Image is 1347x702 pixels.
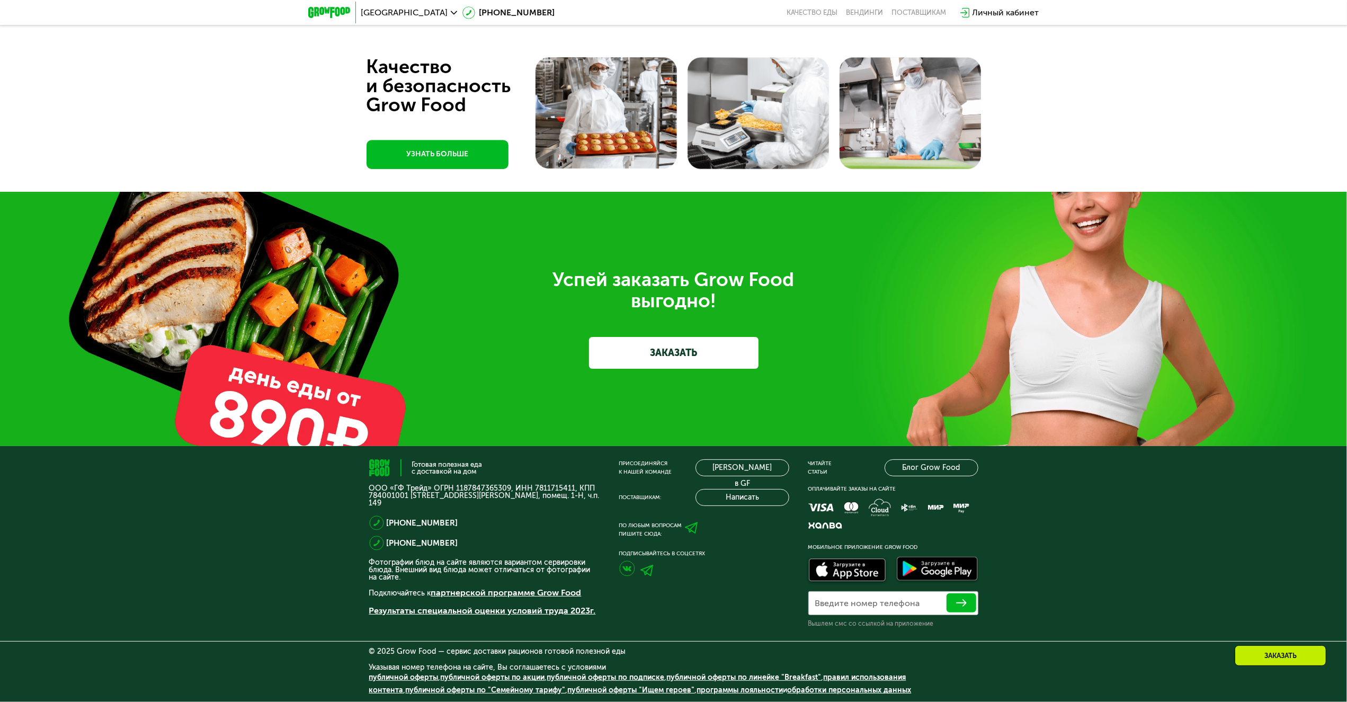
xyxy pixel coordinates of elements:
div: Мобильное приложение Grow Food [808,543,978,552]
p: Фотографии блюд на сайте являются вариантом сервировки блюда. Внешний вид блюда может отличаться ... [369,559,600,581]
a: [PHONE_NUMBER] [387,537,458,549]
a: обработки персональных данных [788,686,912,695]
a: [PERSON_NAME] в GF [695,459,789,476]
a: партнерской программе Grow Food [431,588,582,598]
a: программы лояльности [697,686,783,695]
a: публичной оферты по акции [441,673,545,682]
div: © 2025 Grow Food — сервис доставки рационов готовой полезной еды [369,648,978,655]
a: публичной оферты по подписке [547,673,665,682]
a: публичной оферты [369,673,439,682]
div: Вышлем смс со ссылкой на приложение [808,619,978,628]
div: Успей заказать Grow Food выгодно! [377,269,970,312]
div: Подписывайтесь в соцсетях [619,549,789,558]
button: Написать [695,489,789,506]
a: Результаты специальной оценки условий труда 2023г. [369,606,596,616]
div: Личный кабинет [973,6,1039,19]
div: Присоединяйся к нашей команде [619,459,672,476]
a: Блог Grow Food [885,459,978,476]
div: поставщикам [892,8,947,17]
a: публичной оферты "Ищем героев" [568,686,695,695]
a: [PHONE_NUMBER] [462,6,555,19]
a: ЗАКАЗАТЬ [589,337,759,369]
div: Заказать [1235,645,1326,666]
img: Доступно в Google Play [894,555,981,585]
label: Введите номер телефона [815,600,920,606]
p: Подключайтесь к [369,587,600,599]
a: публичной оферты по линейке "Breakfast" [667,673,822,682]
div: Поставщикам: [619,493,662,502]
p: ООО «ГФ Трейд» ОГРН 1187847365309, ИНН 7811715411, КПП 784001001 [STREET_ADDRESS][PERSON_NAME], п... [369,485,600,507]
a: Вендинги [846,8,884,17]
div: По любым вопросам пишите сюда: [619,521,682,538]
div: Указывая номер телефона на сайте, Вы соглашаетесь с условиями [369,664,978,702]
div: Качество и безопасность Grow Food [367,57,550,114]
a: Качество еды [787,8,838,17]
a: [PHONE_NUMBER] [387,517,458,529]
a: публичной оферты по "Семейному тарифу" [406,686,566,695]
div: Оплачивайте заказы на сайте [808,485,978,493]
span: , , , , , , , и [369,673,912,695]
a: УЗНАТЬ БОЛЬШЕ [367,140,509,169]
div: Читайте статьи [808,459,832,476]
span: [GEOGRAPHIC_DATA] [361,8,448,17]
div: Готовая полезная еда с доставкой на дом [412,461,483,475]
